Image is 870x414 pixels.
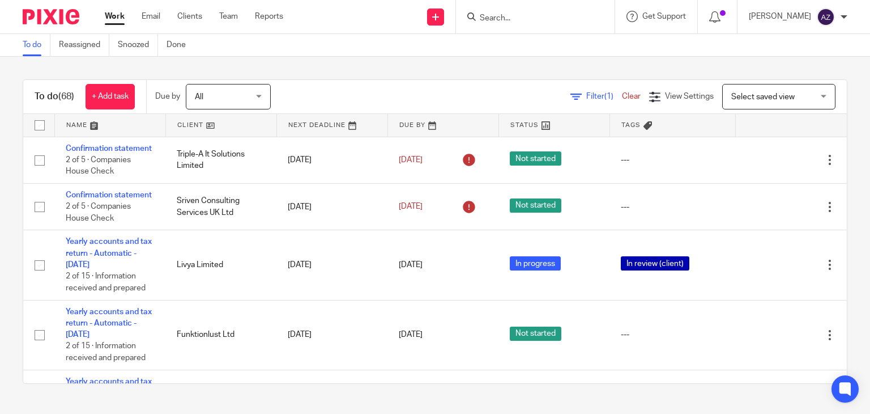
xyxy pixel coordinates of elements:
[621,201,724,213] div: ---
[177,11,202,22] a: Clients
[276,137,387,183] td: [DATE]
[586,92,622,100] span: Filter
[399,261,423,269] span: [DATE]
[35,91,74,103] h1: To do
[167,34,194,56] a: Done
[749,11,811,22] p: [PERSON_NAME]
[510,327,561,341] span: Not started
[621,256,689,271] span: In review (client)
[66,273,146,293] span: 2 of 15 · Information received and prepared
[510,151,561,166] span: Not started
[510,256,561,271] span: In progress
[195,93,203,101] span: All
[276,230,387,300] td: [DATE]
[66,203,131,223] span: 2 of 5 · Companies House Check
[66,308,152,339] a: Yearly accounts and tax return - Automatic - [DATE]
[621,154,724,166] div: ---
[66,378,152,409] a: Yearly accounts and tax return - Automatic - [DATE]
[276,300,387,370] td: [DATE]
[66,156,131,176] span: 2 of 5 · Companies House Check
[165,230,276,300] td: Livya Limited
[105,11,125,22] a: Work
[66,238,152,269] a: Yearly accounts and tax return - Automatic - [DATE]
[399,331,423,339] span: [DATE]
[165,183,276,230] td: Sriven Consulting Services UK Ltd
[66,191,152,199] a: Confirmation statement
[255,11,283,22] a: Reports
[399,156,423,164] span: [DATE]
[621,122,641,128] span: Tags
[731,93,795,101] span: Select saved view
[23,34,50,56] a: To do
[165,137,276,183] td: Triple-A It Solutions Limited
[165,300,276,370] td: Funktionlust Ltd
[399,203,423,211] span: [DATE]
[155,91,180,102] p: Due by
[665,92,714,100] span: View Settings
[118,34,158,56] a: Snoozed
[86,84,135,109] a: + Add task
[622,92,641,100] a: Clear
[23,9,79,24] img: Pixie
[142,11,160,22] a: Email
[479,14,581,24] input: Search
[510,198,561,213] span: Not started
[604,92,613,100] span: (1)
[59,34,109,56] a: Reassigned
[276,183,387,230] td: [DATE]
[66,145,152,153] a: Confirmation statement
[58,92,74,101] span: (68)
[817,8,835,26] img: svg%3E
[219,11,238,22] a: Team
[621,329,724,340] div: ---
[66,343,146,362] span: 2 of 15 · Information received and prepared
[642,12,686,20] span: Get Support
